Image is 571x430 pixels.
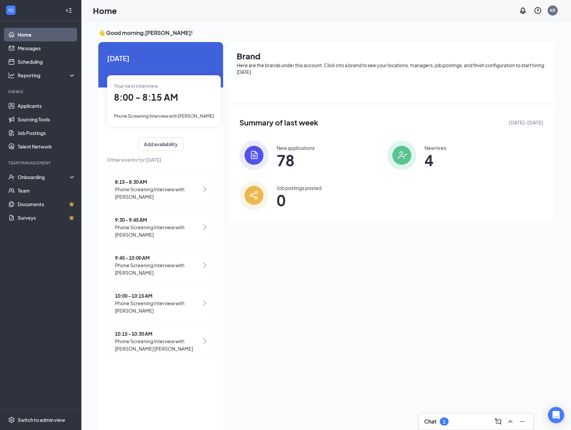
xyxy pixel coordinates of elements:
svg: Settings [8,416,15,423]
div: Onboarding [18,174,70,180]
a: Sourcing Tools [18,113,76,126]
img: icon [387,141,416,170]
svg: QuestionInfo [534,6,542,15]
span: Phone Screening Interview with [PERSON_NAME] [115,223,201,238]
button: ChevronUp [505,416,516,427]
div: Reporting [18,72,76,79]
span: 10:15 - 10:30 AM [115,330,201,337]
span: [DATE] - [DATE] [509,119,543,126]
svg: Analysis [8,72,15,79]
span: 8:00 - 8:15 AM [114,92,178,103]
button: Add availability [138,137,183,151]
a: Applicants [18,99,76,113]
button: Minimize [517,416,528,427]
span: Phone Screening Interview with [PERSON_NAME] [115,185,201,200]
div: Open Intercom Messenger [548,407,564,423]
span: 78 [277,154,315,166]
div: New hires [425,144,446,151]
div: Team Management [8,160,74,166]
div: KR [550,7,555,13]
span: 10:00 - 10:15 AM [115,292,201,299]
img: icon [239,181,269,210]
a: Job Postings [18,126,76,140]
svg: Notifications [519,6,527,15]
button: ComposeMessage [493,416,504,427]
div: Hiring [8,89,74,95]
a: DocumentsCrown [18,197,76,211]
a: Messages [18,41,76,55]
span: 9:45 - 10:00 AM [115,254,201,261]
span: 0 [277,194,321,206]
div: Here are the brands under this account. Click into a brand to see your locations, managers, job p... [237,62,546,75]
svg: WorkstreamLogo [7,7,14,14]
div: Switch to admin view [18,416,65,423]
a: Talent Network [18,140,76,153]
svg: UserCheck [8,174,15,180]
span: Phone Screening Interview with [PERSON_NAME] [115,299,201,314]
div: New applications [277,144,315,151]
h3: Chat [424,418,436,425]
a: Home [18,28,76,41]
span: Phone Screening Interview with [PERSON_NAME] [PERSON_NAME] [115,337,201,352]
h3: 👋 Good morning, [PERSON_NAME] ! [98,29,554,37]
div: 1 [443,419,446,425]
span: 4 [425,154,446,166]
span: Phone Screening Interview with [PERSON_NAME] [114,113,214,119]
div: Job postings posted [277,184,321,191]
a: SurveysCrown [18,211,76,224]
img: icon [239,141,269,170]
span: Your next interview [114,83,158,89]
h1: Brand [237,50,546,62]
span: 8:15 - 8:30 AM [115,178,201,185]
a: Team [18,184,76,197]
span: Summary of last week [239,117,318,129]
span: 9:30 - 9:45 AM [115,216,201,223]
svg: ChevronUp [506,417,514,426]
span: Other events for [DATE] [107,156,214,163]
svg: Collapse [65,7,72,14]
h1: Home [93,5,117,16]
span: Phone Screening Interview with [PERSON_NAME] [115,261,201,276]
span: [DATE] [107,53,214,63]
a: Scheduling [18,55,76,69]
svg: ComposeMessage [494,417,502,426]
svg: Minimize [518,417,527,426]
